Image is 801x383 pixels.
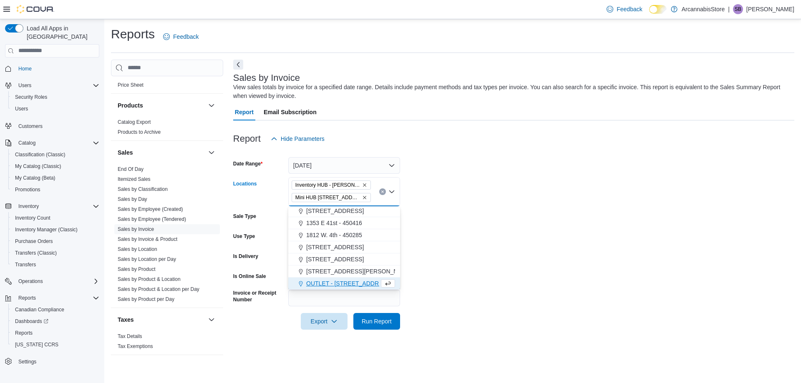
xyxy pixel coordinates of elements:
[18,203,39,210] span: Inventory
[12,248,99,258] span: Transfers (Classic)
[15,80,99,90] span: Users
[18,295,36,301] span: Reports
[118,226,154,233] span: Sales by Invoice
[603,1,645,18] a: Feedback
[12,316,99,326] span: Dashboards
[118,148,133,157] h3: Sales
[118,276,181,283] span: Sales by Product & Location
[118,119,151,125] a: Catalog Export
[15,151,65,158] span: Classification (Classic)
[12,225,99,235] span: Inventory Manager (Classic)
[2,200,103,212] button: Inventory
[281,135,325,143] span: Hide Parameters
[12,340,99,350] span: Washington CCRS
[111,117,223,140] div: Products
[111,331,223,355] div: Taxes
[12,236,56,246] a: Purchase Orders
[118,176,151,182] a: Itemized Sales
[118,226,154,232] a: Sales by Invoice
[118,246,157,253] span: Sales by Location
[15,261,36,268] span: Transfers
[306,231,362,239] span: 1812 W. 4th - 450285
[207,100,217,110] button: Products
[118,276,181,282] a: Sales by Product & Location
[8,103,103,115] button: Users
[118,101,143,110] h3: Products
[118,176,151,183] span: Itemized Sales
[12,173,59,183] a: My Catalog (Beta)
[617,5,642,13] span: Feedback
[12,150,69,160] a: Classification (Classic)
[12,340,62,350] a: [US_STATE] CCRS
[8,172,103,184] button: My Catalog (Beta)
[8,339,103,350] button: [US_STATE] CCRS
[295,181,360,189] span: Inventory HUB - [PERSON_NAME]
[15,293,99,303] span: Reports
[118,333,142,339] a: Tax Details
[306,267,412,275] span: [STREET_ADDRESS][PERSON_NAME]
[111,164,223,308] div: Sales
[118,236,177,243] span: Sales by Invoice & Product
[728,4,730,14] p: |
[15,215,50,221] span: Inventory Count
[735,4,741,14] span: SB
[233,73,300,83] h3: Sales by Invoice
[18,278,43,285] span: Operations
[18,140,35,146] span: Catalog
[118,196,147,203] span: Sales by Day
[12,328,99,338] span: Reports
[118,236,177,242] a: Sales by Invoice & Product
[15,341,58,348] span: [US_STATE] CCRS
[15,250,57,256] span: Transfers (Classic)
[12,161,65,171] a: My Catalog (Classic)
[12,104,31,114] a: Users
[118,343,153,350] span: Tax Exemptions
[207,148,217,158] button: Sales
[118,333,142,340] span: Tax Details
[15,138,39,148] button: Catalog
[12,260,99,270] span: Transfers
[118,296,174,303] span: Sales by Product per Day
[118,256,176,263] span: Sales by Location per Day
[15,63,99,74] span: Home
[12,305,68,315] a: Canadian Compliance
[379,188,386,195] button: Clear input
[15,238,53,245] span: Purchase Orders
[207,315,217,325] button: Taxes
[8,212,103,224] button: Inventory Count
[160,28,202,45] a: Feedback
[118,206,183,213] span: Sales by Employee (Created)
[8,315,103,327] a: Dashboards
[18,123,43,130] span: Customers
[118,296,174,302] a: Sales by Product per Day
[233,290,285,303] label: Invoice or Receipt Number
[118,148,205,157] button: Sales
[12,225,81,235] a: Inventory Manager (Classic)
[12,92,50,102] a: Security Roles
[2,355,103,368] button: Settings
[12,185,44,195] a: Promotions
[288,241,400,253] button: [STREET_ADDRESS]
[118,315,205,324] button: Taxes
[2,137,103,149] button: Catalog
[353,313,400,330] button: Run Report
[15,276,46,286] button: Operations
[15,293,39,303] button: Reports
[8,235,103,247] button: Purchase Orders
[15,356,99,367] span: Settings
[12,213,99,223] span: Inventory Count
[18,82,31,89] span: Users
[288,205,400,217] button: [STREET_ADDRESS]
[12,185,99,195] span: Promotions
[12,236,99,246] span: Purchase Orders
[111,26,155,43] h1: Reports
[2,80,103,91] button: Users
[118,286,199,292] a: Sales by Product & Location per Day
[362,195,367,200] button: Remove Mini HUB 6528 Victoria Dr - 450239 from selection in this group
[118,82,144,88] span: Price Sheet
[12,92,99,102] span: Security Roles
[15,121,46,131] a: Customers
[12,150,99,160] span: Classification (Classic)
[8,160,103,172] button: My Catalog (Classic)
[12,161,99,171] span: My Catalog (Classic)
